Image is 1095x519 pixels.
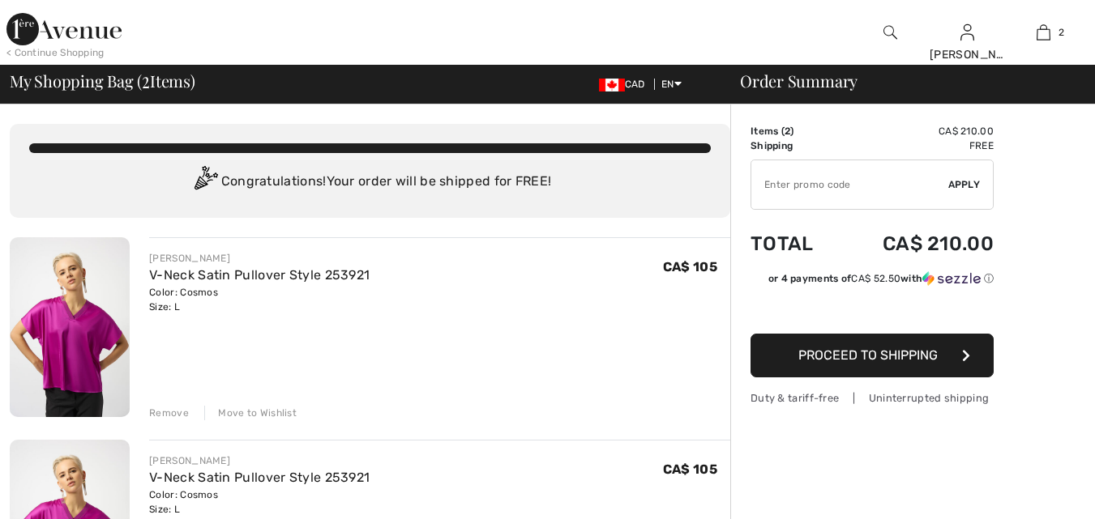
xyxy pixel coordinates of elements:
[149,251,370,266] div: [PERSON_NAME]
[960,24,974,40] a: Sign In
[785,125,790,137] span: 2
[960,23,974,42] img: My Info
[599,79,625,91] img: Canadian Dollar
[6,45,105,60] div: < Continue Shopping
[663,259,717,274] span: CA$ 105
[751,334,994,377] button: Proceed to Shipping
[751,138,838,153] td: Shipping
[883,23,897,42] img: search the website
[751,124,838,138] td: Items ( )
[992,470,1079,511] iframe: Opens a widget where you can chat to one of our agents
[948,177,981,192] span: Apply
[751,160,948,209] input: Promo code
[768,271,994,286] div: or 4 payments of with
[930,46,1005,63] div: [PERSON_NAME]
[149,487,370,517] div: Color: Cosmos Size: L
[922,271,981,286] img: Sezzle
[10,237,130,417] img: V-Neck Satin Pullover Style 253921
[1006,23,1081,42] a: 2
[1059,25,1064,40] span: 2
[663,462,717,477] span: CA$ 105
[838,124,994,138] td: CA$ 210.00
[798,347,938,363] span: Proceed to Shipping
[599,79,652,90] span: CAD
[204,406,297,420] div: Move to Wishlist
[10,73,195,89] span: My Shopping Bag ( Items)
[149,267,370,283] a: V-Neck Satin Pullover Style 253921
[189,166,221,198] img: Congratulation2.svg
[1037,23,1050,42] img: My Bag
[851,273,900,284] span: CA$ 52.50
[751,390,994,406] div: Duty & tariff-free | Uninterrupted shipping
[838,138,994,153] td: Free
[142,69,150,90] span: 2
[149,470,370,485] a: V-Neck Satin Pullover Style 253921
[751,291,994,328] iframe: PayPal-paypal
[751,216,838,271] td: Total
[149,453,370,468] div: [PERSON_NAME]
[721,73,1085,89] div: Order Summary
[29,166,711,198] div: Congratulations! Your order will be shipped for FREE!
[838,216,994,271] td: CA$ 210.00
[751,271,994,291] div: or 4 payments ofCA$ 52.50withSezzle Click to learn more about Sezzle
[149,406,189,420] div: Remove
[661,79,682,90] span: EN
[149,285,370,314] div: Color: Cosmos Size: L
[6,13,122,45] img: 1ère Avenue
